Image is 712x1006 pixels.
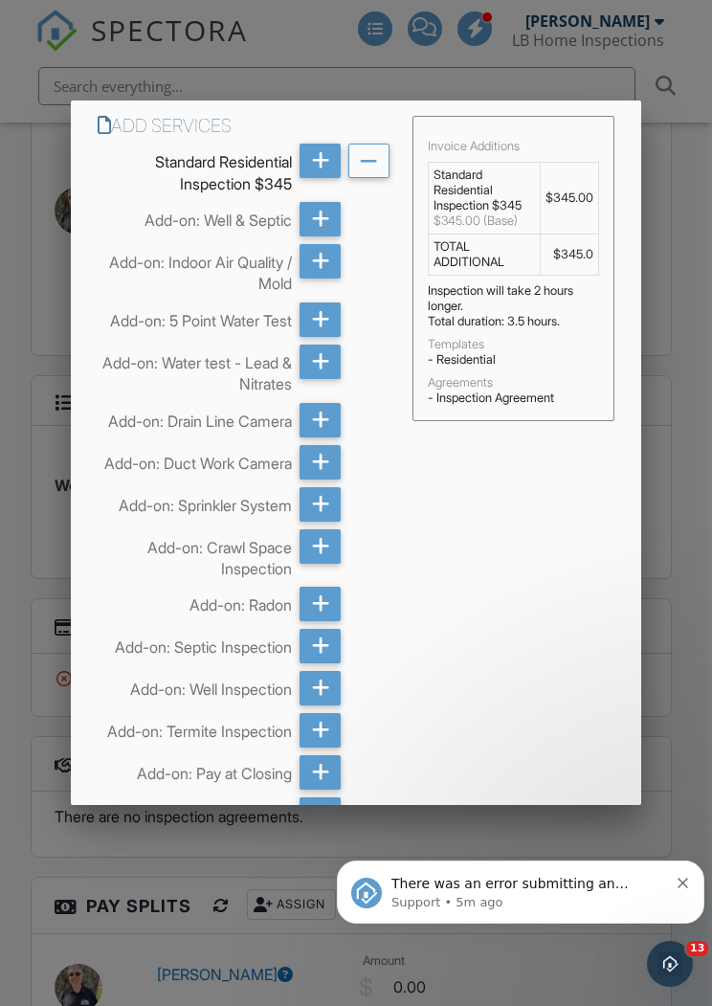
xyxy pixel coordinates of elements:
[434,213,535,229] div: $345.00 (Base)
[98,345,292,395] div: Add-on: Water test - Lead & Nitrates
[98,529,292,580] div: Add-on: Crawl Space Inspection
[428,314,599,329] div: Total duration: 3.5 hours.
[98,202,292,231] div: Add-on: Well & Septic
[98,244,292,295] div: Add-on: Indoor Air Quality / Mold
[428,391,599,406] div: - Inspection Agreement
[428,163,540,235] td: Standard Residential Inspection $345
[98,487,292,516] div: Add-on: Sprinkler System
[329,820,712,954] iframe: Intercom notifications message
[98,144,292,194] div: Standard Residential Inspection $345
[98,116,389,136] h6: Add Services
[98,629,292,658] div: Add-on: Septic Inspection
[98,445,292,474] div: Add-on: Duct Work Camera
[98,797,292,848] div: Add-on: EMF (Electromagnetic Field)
[428,352,599,368] div: - Residential
[98,671,292,700] div: Add-on: Well Inspection
[98,403,292,432] div: Add-on: Drain Line Camera
[98,302,292,331] div: Add-on: 5 Point Water Test
[428,337,599,352] div: Templates
[98,755,292,784] div: Add-on: Pay at Closing
[686,941,708,956] span: 13
[540,235,598,276] td: $345.0
[428,375,599,391] div: Agreements
[428,235,540,276] td: TOTAL ADDITIONAL
[428,139,599,154] div: Invoice Additions
[428,283,599,314] div: Inspection will take 2 hours longer.
[647,941,693,987] iframe: Intercom live chat
[98,713,292,742] div: Add-on: Termite Inspection
[98,587,292,615] div: Add-on: Radon
[540,163,598,235] td: $345.00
